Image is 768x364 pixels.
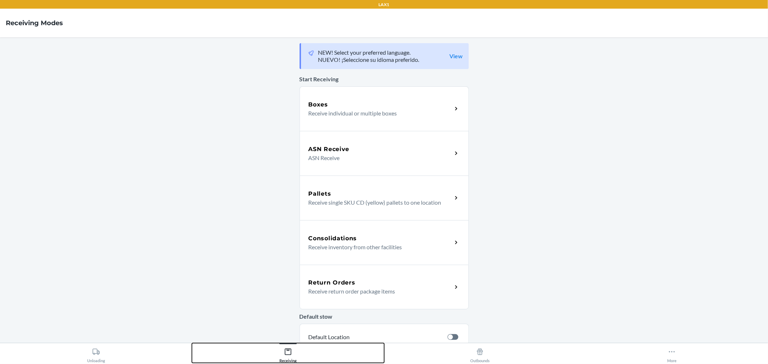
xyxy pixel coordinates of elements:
[667,345,677,363] div: More
[576,343,768,363] button: More
[300,176,469,220] a: PalletsReceive single SKU CD (yellow) pallets to one location
[300,220,469,265] a: ConsolidationsReceive inventory from other facilities
[450,53,463,60] a: View
[384,343,576,363] button: Outbounds
[318,56,419,63] p: NUEVO! ¡Seleccione su idioma preferido.
[192,343,384,363] button: Receiving
[309,109,446,118] p: Receive individual or multiple boxes
[309,278,355,287] h5: Return Orders
[300,265,469,309] a: Return OrdersReceive return order package items
[309,234,357,243] h5: Consolidations
[309,145,350,154] h5: ASN Receive
[309,154,446,162] p: ASN Receive
[309,333,442,341] p: Default Location
[470,345,490,363] div: Outbounds
[300,312,469,321] p: Default stow
[300,75,469,83] p: Start Receiving
[309,287,446,296] p: Receive return order package items
[318,49,419,56] p: NEW! Select your preferred language.
[87,345,105,363] div: Unloading
[279,345,297,363] div: Receiving
[309,100,328,109] h5: Boxes
[379,1,390,8] p: LAX1
[300,86,469,131] a: BoxesReceive individual or multiple boxes
[309,243,446,251] p: Receive inventory from other facilities
[309,198,446,207] p: Receive single SKU CD (yellow) pallets to one location
[6,18,63,28] h4: Receiving Modes
[309,190,331,198] h5: Pallets
[300,131,469,176] a: ASN ReceiveASN Receive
